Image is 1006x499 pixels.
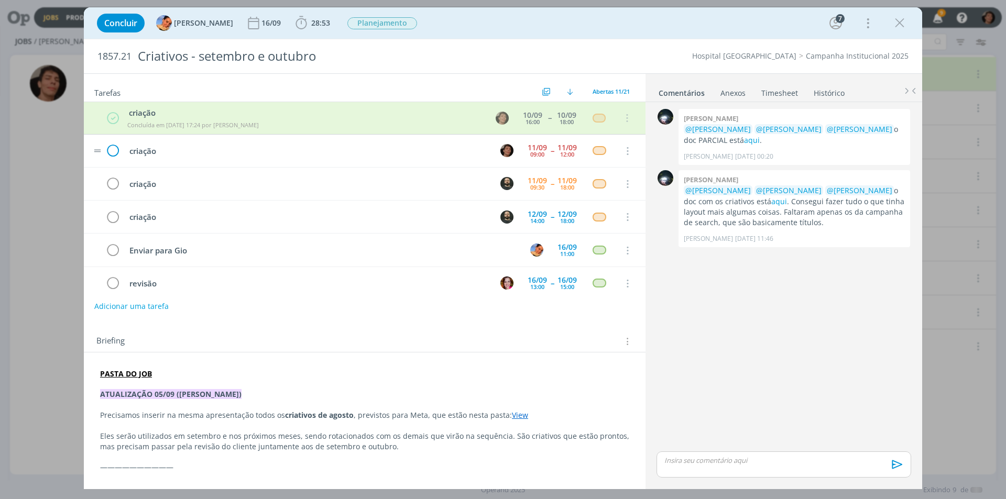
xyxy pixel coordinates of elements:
div: 11/09 [557,177,577,184]
div: 11:00 [560,251,574,257]
img: P [500,177,513,190]
span: -- [551,147,554,154]
p: Eles serão utilizados em setembro e nos próximos meses, sendo rotacionados com os demais que virã... [100,431,629,452]
div: 16/09 [528,276,547,284]
div: Criativos - setembro e outubro [134,43,566,69]
button: L [529,242,544,258]
span: [DATE] 11:46 [735,234,773,243]
span: -- [548,114,551,121]
button: B [499,275,515,291]
img: arrow-down.svg [567,88,573,95]
div: 16/09 [557,243,577,251]
span: Abertas 11/21 [593,87,630,95]
span: @[PERSON_NAME] [756,185,822,195]
div: criação [125,178,490,191]
p: o doc PARCIAL está . [684,124,905,146]
img: P [500,210,513,224]
span: @[PERSON_NAME] [685,185,751,195]
span: @[PERSON_NAME] [827,185,892,195]
div: 18:00 [560,119,574,125]
div: 09:30 [530,184,544,190]
div: 14:00 [530,218,544,224]
div: 09:00 [530,151,544,157]
a: Comentários [658,83,705,98]
button: Concluir [97,14,145,32]
span: -- [551,213,554,220]
button: Adicionar uma tarefa [94,297,169,316]
div: 16:00 [526,119,540,125]
div: 18:00 [560,184,574,190]
b: [PERSON_NAME] [684,175,738,184]
span: @[PERSON_NAME] [685,124,751,134]
a: Hospital [GEOGRAPHIC_DATA] [692,51,796,61]
div: criação [125,210,490,224]
img: drag-icon.svg [94,149,101,152]
div: revisão [125,277,490,290]
div: 16/09 [557,276,577,284]
a: Timesheet [761,83,799,98]
button: P [499,143,515,159]
div: 13:00 [530,284,544,290]
span: Concluir [104,19,137,27]
div: 16/09 [261,19,283,27]
div: 18:00 [560,218,574,224]
div: criação [125,145,490,158]
a: Campanha Institucional 2025 [806,51,909,61]
button: P [499,209,515,225]
div: 10/09 [557,112,576,119]
span: -- [551,180,554,187]
span: 28:53 [311,18,330,28]
div: Enviar para Gio [125,244,520,257]
img: B [500,276,513,290]
img: L [530,243,543,257]
div: 7 [836,14,845,23]
img: G [658,170,673,186]
strong: criativos de agosto [285,410,354,420]
span: 1857.21 [97,51,132,62]
span: -- [551,280,554,287]
button: 28:53 [293,15,333,31]
div: 11/09 [528,177,547,184]
p: [PERSON_NAME] [684,234,733,243]
span: Briefing [96,335,125,348]
p: o doc com os criativos está . Consegui fazer tudo o que tinha layout mais algumas coisas. Faltara... [684,185,905,228]
p: Precisamos inserir na mesma apresentação todos os , previstos para Meta, que estão nesta pasta: [100,410,629,420]
div: dialog [84,7,922,489]
button: Planejamento [347,17,418,30]
span: Tarefas [94,85,121,98]
div: criação [125,107,486,119]
a: aqui [771,196,787,206]
div: 12/09 [528,210,547,218]
div: 10/09 [523,112,542,119]
img: P [500,144,513,157]
a: Histórico [813,83,845,98]
b: [PERSON_NAME] [684,114,738,123]
span: @[PERSON_NAME] [756,124,822,134]
p: [PERSON_NAME] [684,152,733,161]
div: 11/09 [528,144,547,151]
div: 12/09 [557,210,577,218]
span: [DATE] 00:20 [735,152,773,161]
img: L [156,15,172,31]
span: Planejamento [347,17,417,29]
span: [PERSON_NAME] [174,19,233,27]
button: L[PERSON_NAME] [156,15,233,31]
div: 15:00 [560,284,574,290]
span: @[PERSON_NAME] [827,124,892,134]
div: 11/09 [557,144,577,151]
span: Concluída em [DATE] 17:24 por [PERSON_NAME] [127,121,259,129]
button: 7 [827,15,844,31]
div: 12:00 [560,151,574,157]
a: PASTA DO JOB [100,369,152,379]
p: —————————— [100,462,629,472]
div: Anexos [720,88,746,98]
button: P [499,176,515,192]
a: aqui [744,135,760,145]
strong: ATUALIZAÇÃO 05/09 ([PERSON_NAME]) [100,389,242,399]
a: View [512,410,528,420]
img: G [658,109,673,125]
